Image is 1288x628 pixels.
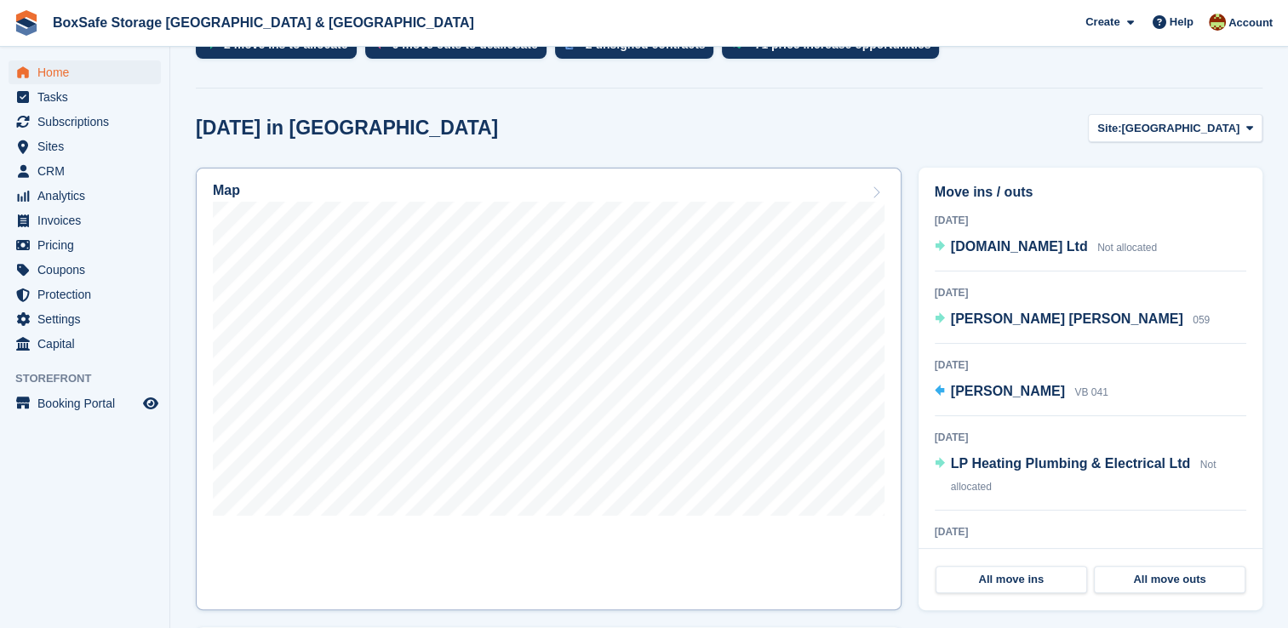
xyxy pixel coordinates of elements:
[9,184,161,208] a: menu
[9,307,161,331] a: menu
[1094,566,1245,593] a: All move outs
[37,283,140,306] span: Protection
[9,233,161,257] a: menu
[9,332,161,356] a: menu
[1097,242,1157,254] span: Not allocated
[936,566,1087,593] a: All move ins
[1085,14,1119,31] span: Create
[1193,314,1210,326] span: 059
[196,117,498,140] h2: [DATE] in [GEOGRAPHIC_DATA]
[1170,14,1194,31] span: Help
[935,285,1246,300] div: [DATE]
[935,309,1210,331] a: [PERSON_NAME] [PERSON_NAME] 059
[9,159,161,183] a: menu
[37,184,140,208] span: Analytics
[37,208,140,232] span: Invoices
[140,393,161,414] a: Preview store
[9,110,161,134] a: menu
[9,85,161,109] a: menu
[37,233,140,257] span: Pricing
[722,30,947,67] a: 71 price increase opportunities
[951,384,1065,398] span: [PERSON_NAME]
[935,357,1246,373] div: [DATE]
[365,30,555,67] a: 6 move outs to deallocate
[935,454,1246,498] a: LP Heating Plumbing & Electrical Ltd Not allocated
[935,237,1157,259] a: [DOMAIN_NAME] Ltd Not allocated
[9,391,161,415] a: menu
[935,182,1246,203] h2: Move ins / outs
[46,9,481,37] a: BoxSafe Storage [GEOGRAPHIC_DATA] & [GEOGRAPHIC_DATA]
[213,183,240,198] h2: Map
[1097,120,1121,137] span: Site:
[951,456,1191,471] span: LP Heating Plumbing & Electrical Ltd
[9,283,161,306] a: menu
[9,258,161,282] a: menu
[15,370,169,387] span: Storefront
[9,134,161,158] a: menu
[37,258,140,282] span: Coupons
[14,10,39,36] img: stora-icon-8386f47178a22dfd0bd8f6a31ec36ba5ce8667c1dd55bd0f319d3a0aa187defe.svg
[1228,14,1273,31] span: Account
[555,30,723,67] a: 2 unsigned contracts
[9,60,161,84] a: menu
[37,60,140,84] span: Home
[935,213,1246,228] div: [DATE]
[196,168,902,610] a: Map
[37,110,140,134] span: Subscriptions
[9,208,161,232] a: menu
[951,239,1088,254] span: [DOMAIN_NAME] Ltd
[37,307,140,331] span: Settings
[37,159,140,183] span: CRM
[951,459,1216,493] span: Not allocated
[37,134,140,158] span: Sites
[37,85,140,109] span: Tasks
[935,381,1108,403] a: [PERSON_NAME] VB 041
[935,430,1246,445] div: [DATE]
[196,30,365,67] a: 2 move ins to allocate
[935,524,1246,540] div: [DATE]
[1088,114,1262,142] button: Site: [GEOGRAPHIC_DATA]
[1209,14,1226,31] img: Kim
[1121,120,1239,137] span: [GEOGRAPHIC_DATA]
[951,311,1183,326] span: [PERSON_NAME] [PERSON_NAME]
[1074,386,1108,398] span: VB 041
[37,391,140,415] span: Booking Portal
[37,332,140,356] span: Capital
